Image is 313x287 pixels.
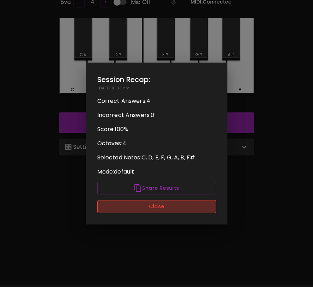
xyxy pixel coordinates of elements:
p: Score: 100 % [97,125,216,134]
p: Mode: default [97,168,216,176]
p: Correct Answers: 4 [97,97,216,105]
button: Close [97,200,216,213]
button: Share Results [97,182,216,195]
p: Octaves: 4 [97,139,216,148]
p: Incorrect Answers: 0 [97,111,216,119]
p: [DATE] 10:33 am [97,85,216,91]
h2: Session Recap: [97,74,216,85]
p: Selected Notes: C, D, E, F, G, A, B, F# [97,153,216,162]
